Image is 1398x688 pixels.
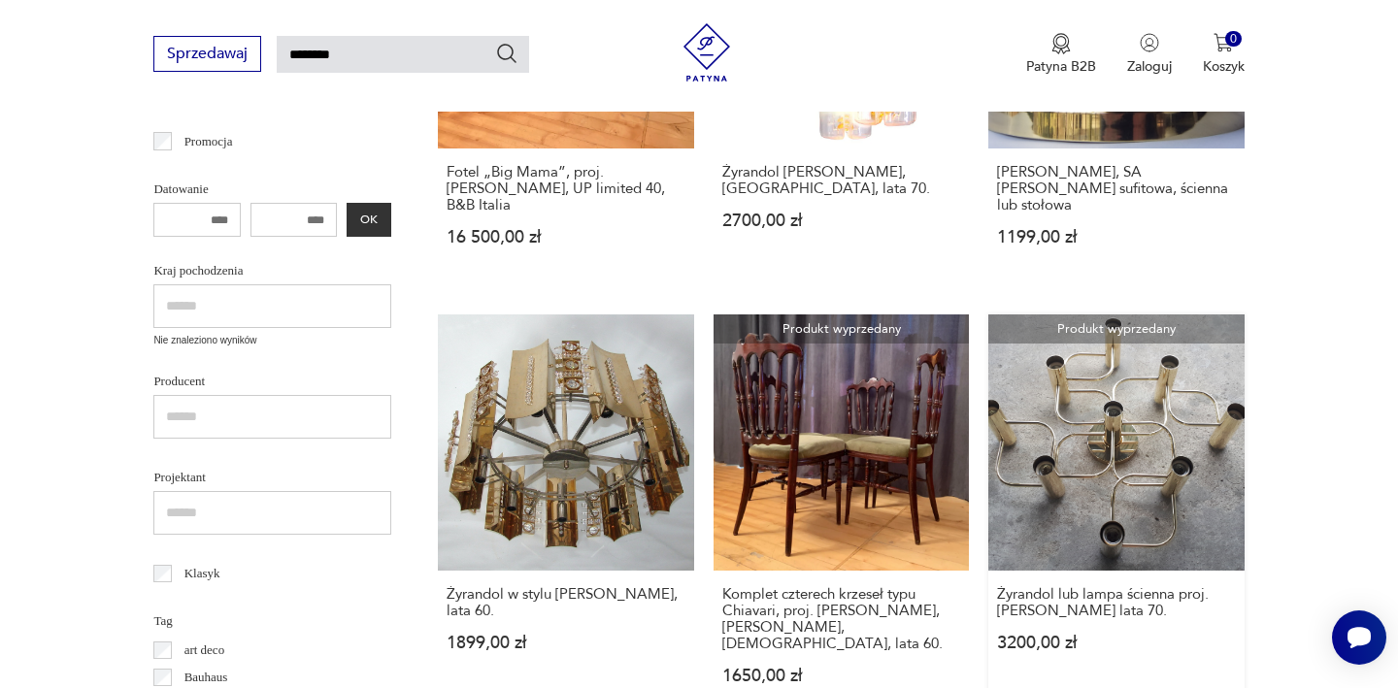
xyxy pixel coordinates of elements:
[153,467,391,488] p: Projektant
[1214,33,1233,52] img: Ikona koszyka
[1026,33,1096,76] button: Patyna B2B
[1127,57,1172,76] p: Zaloguj
[1203,57,1245,76] p: Koszyk
[1127,33,1172,76] button: Zaloguj
[447,164,684,213] h3: Fotel „Big Mama”, proj. [PERSON_NAME], UP limited 40, B&B Italia
[1051,33,1071,54] img: Ikona medalu
[153,49,261,62] a: Sprzedawaj
[1225,31,1242,48] div: 0
[447,635,684,651] p: 1899,00 zł
[1026,57,1096,76] p: Patyna B2B
[1026,33,1096,76] a: Ikona medaluPatyna B2B
[184,667,228,688] p: Bauhaus
[184,131,233,152] p: Promocja
[153,179,391,200] p: Datowanie
[1332,610,1386,665] iframe: Smartsupp widget button
[347,203,391,237] button: OK
[153,36,261,72] button: Sprzedawaj
[153,371,391,392] p: Producent
[722,668,960,684] p: 1650,00 zł
[997,229,1235,246] p: 1199,00 zł
[184,563,220,584] p: Klasyk
[153,333,391,348] p: Nie znaleziono wyników
[722,164,960,197] h3: Żyrandol [PERSON_NAME], [GEOGRAPHIC_DATA], lata 70.
[678,23,736,82] img: Patyna - sklep z meblami i dekoracjami vintage
[722,213,960,229] p: 2700,00 zł
[997,635,1235,651] p: 3200,00 zł
[997,586,1235,619] h3: Żyrandol lub lampa ścienna proj. [PERSON_NAME] lata 70.
[153,610,391,632] p: Tag
[184,639,225,661] p: art deco
[722,586,960,652] h3: Komplet czterech krzeseł typu Chiavari, proj. [PERSON_NAME], [PERSON_NAME], [DEMOGRAPHIC_DATA], l...
[1203,33,1245,76] button: 0Koszyk
[153,260,391,281] p: Kraj pochodzenia
[997,164,1235,213] h3: [PERSON_NAME], SA [PERSON_NAME] sufitowa, ścienna lub stołowa
[495,42,518,65] button: Szukaj
[1140,33,1159,52] img: Ikonka użytkownika
[447,229,684,246] p: 16 500,00 zł
[447,586,684,619] h3: Żyrandol w stylu [PERSON_NAME], lata 60.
